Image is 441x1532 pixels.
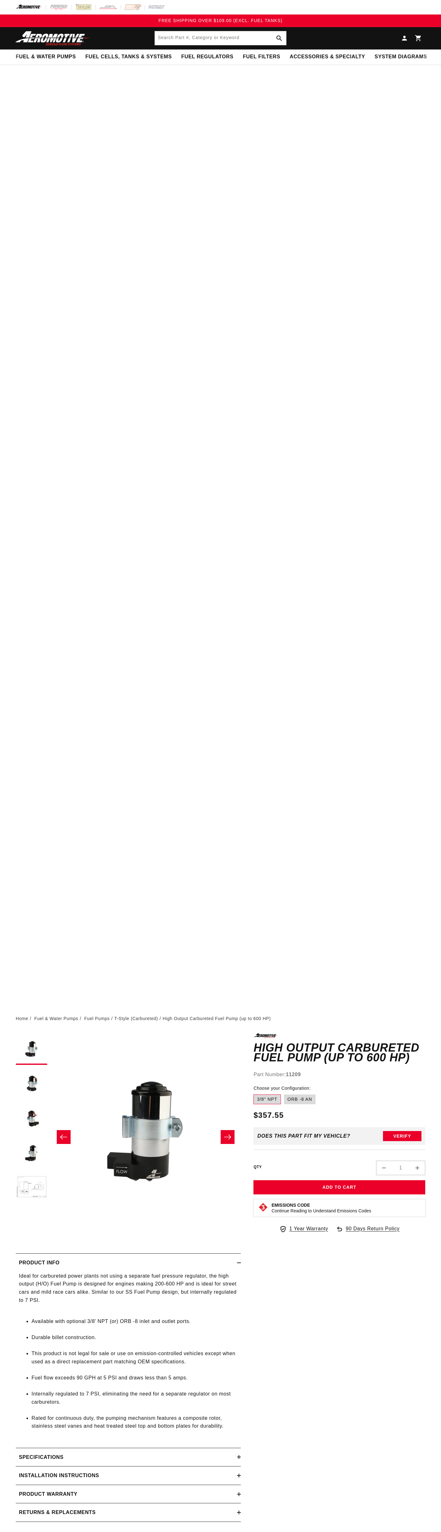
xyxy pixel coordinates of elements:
[32,1414,238,1430] li: Rated for continuous duty, the pumping mechanism features a composite rotor, stainless steel vane...
[11,49,81,64] summary: Fuel & Water Pumps
[19,1508,96,1517] h2: Returns & replacements
[253,1085,311,1092] legend: Choose your Configuration:
[285,49,370,64] summary: Accessories & Specialty
[243,54,280,60] span: Fuel Filters
[19,1490,78,1498] h2: Product warranty
[257,1133,350,1139] div: Does This part fit My vehicle?
[253,1071,425,1079] div: Part Number:
[16,1015,425,1022] nav: breadcrumbs
[32,1317,238,1326] li: Available with optional 3/8' NPT (or) ORB -8 inlet and outlet ports.
[19,1471,99,1480] h2: Installation Instructions
[258,1202,268,1212] img: Emissions code
[19,1259,60,1267] h2: Product Info
[16,1068,47,1100] button: Load image 2 in gallery view
[16,1033,241,1241] media-gallery: Gallery Viewer
[16,54,76,60] span: Fuel & Water Pumps
[286,1072,301,1077] strong: 11209
[32,1349,238,1366] li: This product is not legal for sale or use on emission-controlled vehicles except when used as a d...
[85,54,172,60] span: Fuel Cells, Tanks & Systems
[290,54,365,60] span: Accessories & Specialty
[16,1254,241,1272] summary: Product Info
[16,1103,47,1134] button: Load image 3 in gallery view
[271,1208,371,1214] p: Continue Reading to Understand Emissions Codes
[34,1015,78,1022] a: Fuel & Water Pumps
[16,1466,241,1485] summary: Installation Instructions
[19,1453,63,1461] h2: Specifications
[253,1164,262,1170] label: QTY
[346,1225,400,1239] span: 90 Days Return Policy
[336,1225,400,1239] a: 90 Days Return Policy
[16,1015,28,1022] a: Home
[271,1203,310,1208] strong: Emissions Code
[177,49,238,64] summary: Fuel Regulators
[32,1374,238,1382] li: Fuel flow exceeds 90 GPH at 5 PSI and draws less than 5 amps.
[155,31,287,45] input: Search Part #, Category or Keyword
[81,49,177,64] summary: Fuel Cells, Tanks & Systems
[284,1094,316,1105] label: ORB -8 AN
[383,1131,421,1141] button: Verify
[271,1202,371,1214] button: Emissions CodeContinue Reading to Understand Emissions Codes
[32,1333,238,1342] li: Durable billet construction.
[374,54,427,60] span: System Diagrams
[16,1137,47,1169] button: Load image 4 in gallery view
[114,1015,162,1022] li: T-Style (Carbureted)
[16,1172,47,1204] button: Load image 5 in gallery view
[16,1033,47,1065] button: Load image 1 in gallery view
[163,1015,271,1022] li: High Output Carbureted Fuel Pump (up to 600 HP)
[289,1225,328,1233] span: 1 Year Warranty
[253,1110,284,1121] span: $357.55
[159,18,282,23] span: FREE SHIPPING OVER $109.00 (EXCL. FUEL TANKS)
[253,1180,425,1194] button: Add to Cart
[181,54,233,60] span: Fuel Regulators
[370,49,432,64] summary: System Diagrams
[16,1485,241,1503] summary: Product warranty
[16,1503,241,1522] summary: Returns & replacements
[16,1272,241,1438] div: Ideal for carbureted power plants not using a separate fuel pressure regulator, the high output (...
[253,1043,425,1063] h1: High Output Carbureted Fuel Pump (up to 600 HP)
[279,1225,328,1233] a: 1 Year Warranty
[253,1094,281,1105] label: 3/8" NPT
[84,1015,110,1022] a: Fuel Pumps
[57,1130,71,1144] button: Slide left
[272,31,286,45] button: Search Part #, Category or Keyword
[32,1390,238,1406] li: Internally regulated to 7 PSI, eliminating the need for a separate regulator on most carburetors.
[221,1130,235,1144] button: Slide right
[14,31,92,46] img: Aeromotive
[238,49,285,64] summary: Fuel Filters
[16,1448,241,1466] summary: Specifications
